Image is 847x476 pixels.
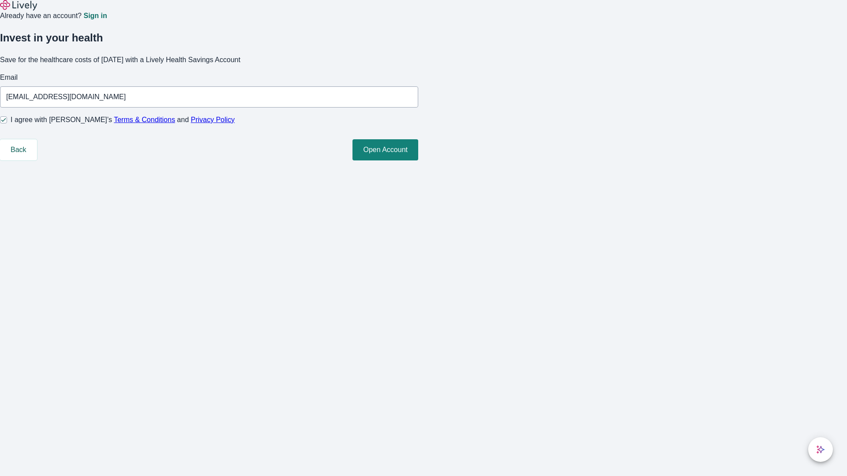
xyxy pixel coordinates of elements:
svg: Lively AI Assistant [816,445,825,454]
button: Open Account [352,139,418,160]
a: Terms & Conditions [114,116,175,123]
a: Privacy Policy [191,116,235,123]
button: chat [808,437,833,462]
span: I agree with [PERSON_NAME]’s and [11,115,235,125]
a: Sign in [83,12,107,19]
